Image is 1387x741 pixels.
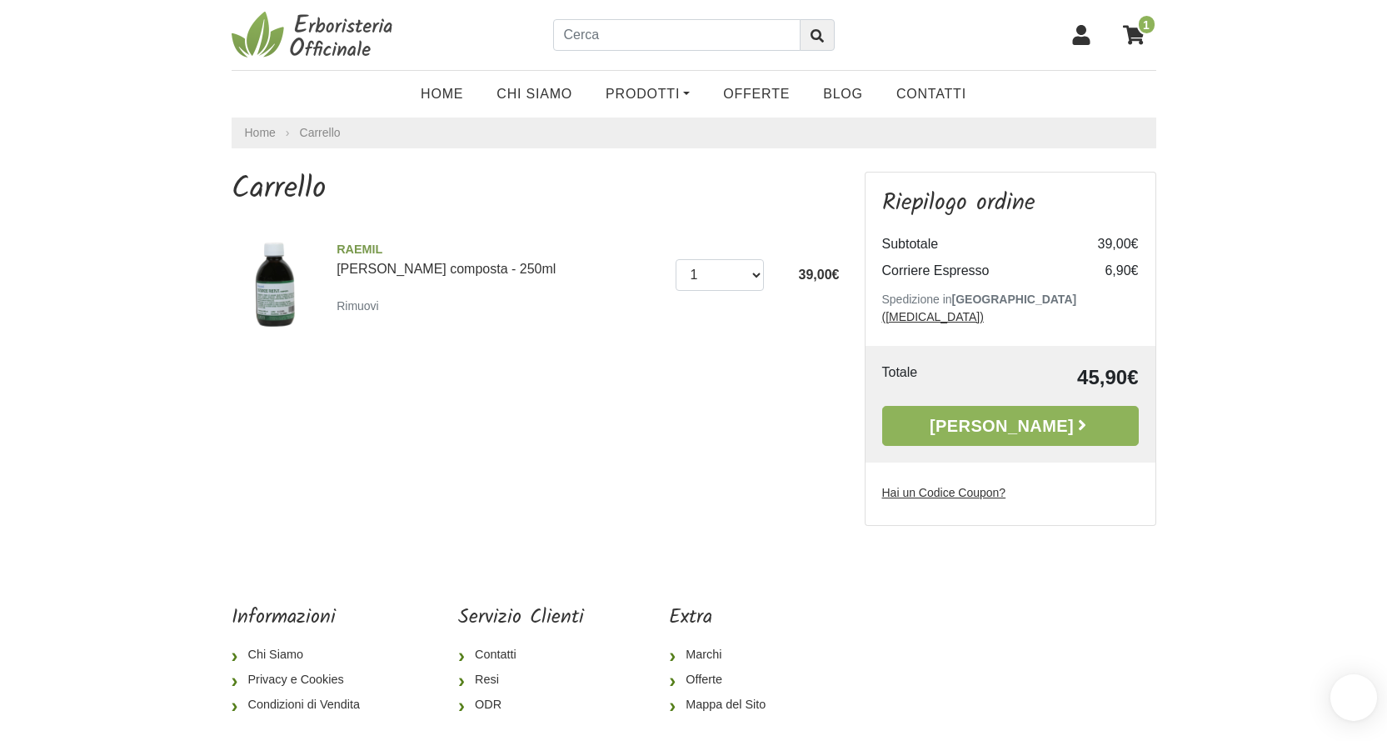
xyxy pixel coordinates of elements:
[337,295,386,316] a: Rimuovi
[458,606,584,630] h5: Servizio Clienti
[976,363,1139,393] td: 45,90€
[882,258,1072,284] td: Corriere Espresso
[1072,231,1139,258] td: 39,00€
[337,241,663,276] a: RAEMIL[PERSON_NAME] composta - 250ml
[669,606,779,630] h5: Extra
[669,693,779,718] a: Mappa del Sito
[799,268,840,282] span: 39,00€
[337,241,663,259] span: RAEMIL
[589,78,706,111] a: Prodotti
[1137,14,1156,35] span: 1
[880,78,983,111] a: Contatti
[882,189,1139,218] h3: Riepilogo ordine
[1330,674,1377,721] iframe: Smartsupp widget button
[232,10,398,60] img: Erboristeria Officinale
[232,668,373,693] a: Privacy e Cookies
[232,606,373,630] h5: Informazioni
[1072,258,1139,284] td: 6,90€
[480,78,589,111] a: Chi Siamo
[882,231,1072,258] td: Subtotale
[669,643,779,668] a: Marchi
[882,484,1006,502] label: Hai un Codice Coupon?
[232,118,1156,148] nav: breadcrumb
[882,310,984,323] a: ([MEDICAL_DATA])
[806,78,880,111] a: Blog
[882,486,1006,499] u: Hai un Codice Coupon?
[706,78,806,111] a: OFFERTE
[404,78,480,111] a: Home
[300,126,341,139] a: Carrello
[232,643,373,668] a: Chi Siamo
[882,291,1139,326] p: Spedizione in
[458,643,584,668] a: Contatti
[882,363,976,393] td: Totale
[952,293,1077,306] b: [GEOGRAPHIC_DATA]
[226,234,325,333] img: Radice Nera composta - 250ml
[882,406,1139,446] a: [PERSON_NAME]
[458,693,584,718] a: ODR
[864,606,1155,664] iframe: fb:page Facebook Social Plugin
[669,668,779,693] a: Offerte
[232,693,373,718] a: Condizioni di Vendita
[458,668,584,693] a: Resi
[1115,14,1156,56] a: 1
[337,299,379,313] small: Rimuovi
[232,172,840,208] h1: Carrello
[553,19,801,51] input: Cerca
[245,124,276,142] a: Home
